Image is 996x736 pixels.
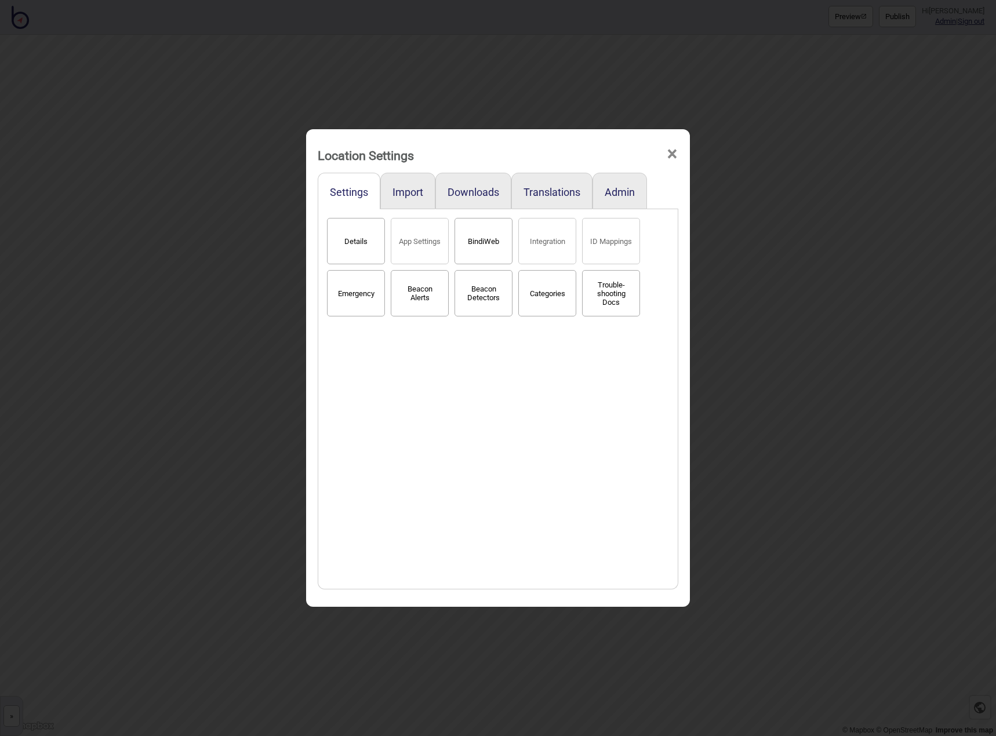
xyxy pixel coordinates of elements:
button: Downloads [448,186,499,198]
button: Beacon Detectors [455,270,512,316]
button: App Settings [391,218,449,264]
button: Trouble-shooting Docs [582,270,640,316]
div: Location Settings [318,143,414,168]
button: Details [327,218,385,264]
span: × [666,135,678,173]
button: Beacon Alerts [391,270,449,316]
a: Trouble-shooting Docs [579,286,643,298]
a: Categories [515,286,579,298]
button: Translations [524,186,580,198]
button: BindiWeb [455,218,512,264]
button: Admin [605,186,635,198]
button: Settings [330,186,368,198]
button: ID Mappings [582,218,640,264]
button: Import [392,186,423,198]
button: Emergency [327,270,385,316]
button: Integration [518,218,576,264]
button: Categories [518,270,576,316]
